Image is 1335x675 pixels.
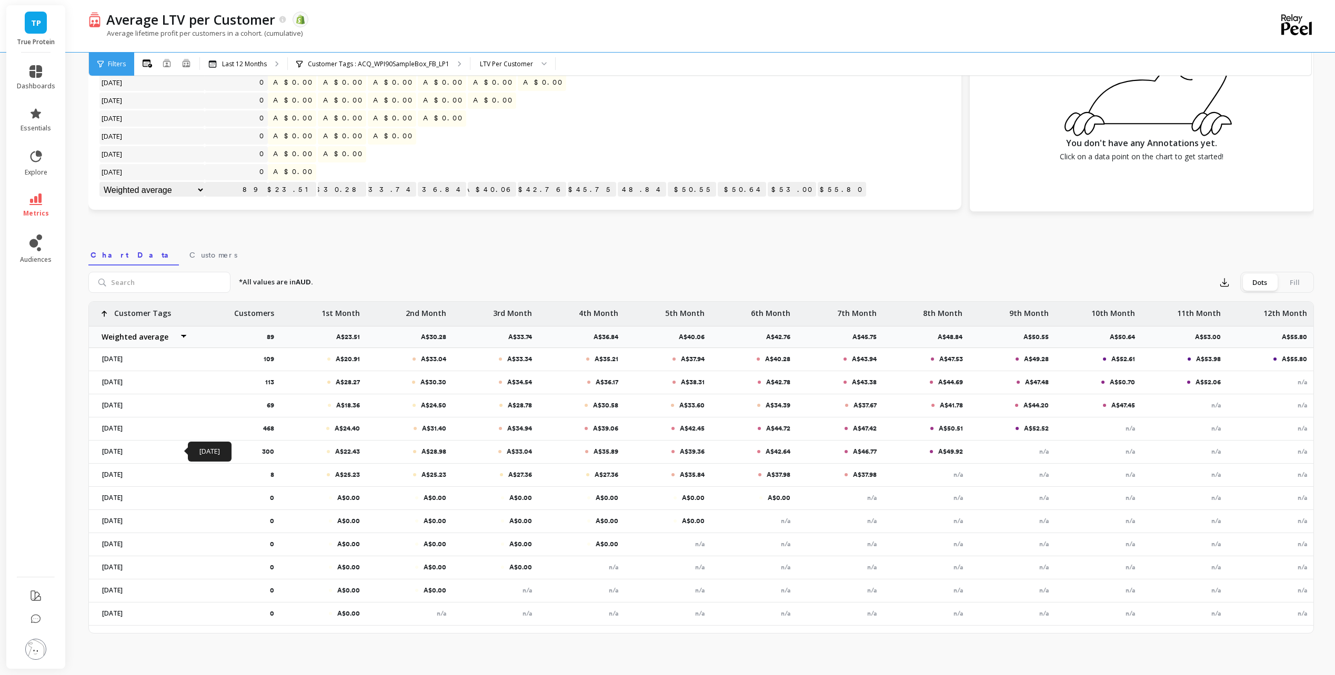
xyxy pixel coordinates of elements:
span: n/a [695,610,705,617]
span: n/a [1126,610,1135,617]
p: A$35.89 [594,447,618,456]
input: Search [88,272,230,293]
span: n/a [781,610,790,617]
p: Customers [234,302,274,319]
span: n/a [1298,564,1307,571]
span: n/a [953,540,963,548]
p: 89 [205,182,268,198]
p: [DATE] [96,471,188,479]
span: [DATE] [99,75,125,90]
span: A$0.00 [271,93,316,108]
span: n/a [1039,517,1049,525]
span: A$0.00 [471,93,516,108]
p: A$47.48 [1025,378,1049,386]
p: A$52.52 [1024,424,1049,433]
span: n/a [695,564,705,571]
p: 2nd Month [406,302,446,319]
span: n/a [1126,587,1135,594]
p: A$30.30 [420,378,446,386]
p: 8th Month [923,302,962,319]
span: n/a [781,564,790,571]
p: A$53.00 [1195,333,1227,341]
div: Dots [1242,274,1277,291]
span: dashboards [17,82,55,90]
p: You don't have any Annotations yet. [1066,137,1217,149]
p: A$0.00 [682,494,705,502]
span: n/a [1298,610,1307,617]
p: 0 [270,517,274,525]
span: n/a [695,540,705,548]
p: A$37.98 [853,471,877,479]
p: A$48.84 [618,182,666,198]
p: A$23.51 [336,333,366,341]
p: A$34.94 [507,424,532,433]
img: profile picture [25,639,46,660]
p: A$50.64 [718,182,766,198]
p: A$43.38 [852,378,877,386]
span: [DATE] [99,146,125,162]
p: A$36.84 [418,182,466,198]
span: A$0.00 [271,164,316,180]
span: A$0.00 [271,75,316,90]
p: 300 [262,447,274,456]
p: Customer Tags [114,302,171,319]
p: Average lifetime profit per customers in a cohort. (cumulative) [88,28,303,38]
span: A$0.00 [371,93,416,108]
span: n/a [1039,610,1049,617]
span: n/a [953,494,963,502]
p: A$42.45 [680,424,705,433]
p: 5th Month [665,302,705,319]
p: [DATE] [96,586,188,595]
p: 468 [263,424,274,433]
a: 0 [257,93,268,108]
p: Last 12 Months [222,60,267,68]
p: [DATE] [96,494,188,502]
p: A$43.94 [852,355,877,363]
p: A$49.28 [1024,355,1049,363]
p: A$40.06 [468,182,516,198]
span: n/a [1039,540,1049,548]
p: A$55.80 [1282,333,1313,341]
span: n/a [609,564,618,571]
span: n/a [1211,587,1221,594]
p: 0 [270,563,274,571]
p: A$0.00 [337,586,360,595]
span: A$0.00 [321,146,366,162]
p: A$55.80 [818,182,866,198]
span: n/a [1298,587,1307,594]
span: n/a [1039,587,1049,594]
span: Filters [108,60,126,68]
p: A$31.40 [422,424,446,433]
a: 0 [257,146,268,162]
p: A$53.98 [1196,355,1221,363]
p: A$28.27 [336,378,360,386]
span: A$0.00 [321,93,366,108]
span: metrics [23,209,49,218]
span: A$0.00 [421,75,466,90]
p: 12th Month [1263,302,1307,319]
p: A$44.20 [1023,401,1049,410]
p: A$38.31 [681,378,705,386]
p: A$28.78 [508,401,532,410]
p: A$47.45 [1111,401,1135,410]
p: 69 [267,401,274,410]
span: [DATE] [99,93,125,108]
p: A$0.00 [509,494,532,502]
span: n/a [1211,448,1221,455]
p: 0 [270,540,274,548]
p: [DATE] [96,609,188,618]
p: A$0.00 [424,540,446,548]
p: A$44.69 [938,378,963,386]
p: A$50.51 [939,424,963,433]
p: A$50.55 [668,182,716,198]
span: A$0.00 [371,110,416,126]
span: n/a [781,540,790,548]
p: A$42.64 [766,447,790,456]
span: n/a [953,564,963,571]
p: 8 [270,471,274,479]
img: header icon [88,12,101,27]
span: [DATE] [99,110,125,126]
p: A$0.00 [337,517,360,525]
p: [DATE] [96,378,188,386]
div: LTV Per Customer [480,59,533,69]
